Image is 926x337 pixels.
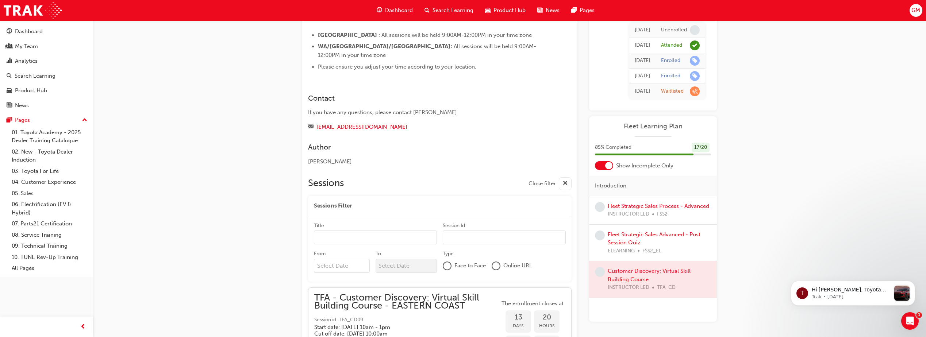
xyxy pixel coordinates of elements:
span: 20 [534,313,560,322]
a: 03. Toyota For Life [9,166,90,177]
input: Session Id [443,231,566,244]
span: pages-icon [571,6,577,15]
span: car-icon [485,6,491,15]
span: car-icon [7,88,12,94]
div: Dashboard [15,27,43,36]
a: All Pages [9,263,90,274]
span: WA/[GEOGRAPHIC_DATA]/[GEOGRAPHIC_DATA]: [318,43,452,50]
span: Please ensure you adjust your time according to your location. [318,63,476,70]
a: 02. New - Toyota Dealer Induction [9,146,90,166]
span: learningRecordVerb_ATTEND-icon [690,40,700,50]
span: learningRecordVerb_ENROLL-icon [690,56,700,66]
a: Fleet Strategic Sales Advanced - Post Session Quiz [608,231,700,246]
a: 05. Sales [9,188,90,199]
span: up-icon [82,116,87,125]
a: [EMAIL_ADDRESS][DOMAIN_NAME] [316,124,407,130]
a: 07. Parts21 Certification [9,218,90,229]
div: Unenrolled [661,27,687,34]
div: Wed May 28 2025 15:15:14 GMT+1000 (Australian Eastern Standard Time) [635,72,650,80]
button: Pages [3,113,90,127]
button: Close filter [529,177,572,190]
div: Thu Jun 19 2025 09:00:00 GMT+1000 (Australian Eastern Standard Time) [635,41,650,50]
span: 85 % Completed [595,143,631,152]
input: Title [314,231,437,244]
span: Close filter [529,179,556,188]
span: GM [911,6,920,15]
div: To [376,250,381,257]
a: guage-iconDashboard [371,3,419,18]
span: people-icon [7,43,12,50]
span: pages-icon [7,117,12,124]
a: News [3,99,90,112]
a: Fleet Strategic Sales Process - Advanced [608,203,709,209]
iframe: Intercom notifications message [780,266,926,317]
a: 08. Service Training [9,229,90,241]
span: prev-icon [80,322,86,332]
div: Analytics [15,57,38,65]
span: guage-icon [7,28,12,35]
div: Waitlisted [661,88,684,95]
span: Pages [580,6,595,15]
img: Trak [4,2,62,19]
span: news-icon [7,102,12,109]
span: learningRecordVerb_WAITLIST-icon [690,86,700,96]
button: GM [910,4,922,17]
a: pages-iconPages [565,3,600,18]
span: FSS2_EL [642,247,661,255]
span: search-icon [424,6,430,15]
span: The enrollment closes at [500,299,565,308]
div: Email [308,123,545,132]
div: If you have any questions, please contact [PERSON_NAME]. [308,108,545,117]
a: 10. TUNE Rev-Up Training [9,252,90,263]
span: learningRecordVerb_NONE-icon [595,231,605,240]
p: Message from Trak, sent 9w ago [32,27,111,34]
span: Session id: TFA_CD09 [314,316,500,324]
span: learningRecordVerb_ENROLL-icon [690,71,700,81]
span: FSS2 [657,210,668,218]
a: Analytics [3,54,90,68]
a: search-iconSearch Learning [419,3,479,18]
h5: Start date: [DATE] 10am - 1pm [314,324,488,330]
div: Type [443,250,454,257]
h5: Cut off date: [DATE] 10:00am [314,330,488,337]
span: Days [506,322,531,330]
div: Pages [15,116,30,124]
span: cross-icon [562,179,568,188]
span: Online URL [503,262,532,270]
span: learningRecordVerb_NONE-icon [690,25,700,35]
a: My Team [3,40,90,53]
span: learningRecordVerb_NONE-icon [595,267,605,277]
span: Dashboard [385,6,413,15]
h3: Contact [308,94,545,102]
span: Product Hub [493,6,526,15]
span: Hours [534,322,560,330]
span: News [546,6,560,15]
div: Wed May 28 2025 15:13:49 GMT+1000 (Australian Eastern Standard Time) [635,87,650,96]
a: Product Hub [3,84,90,97]
a: news-iconNews [531,3,565,18]
span: TFA - Customer Discovery: Virtual Skill Building Course - EASTERN COAST [314,294,500,310]
a: Fleet Learning Plan [595,122,711,131]
span: [GEOGRAPHIC_DATA] [318,32,377,38]
span: chart-icon [7,58,12,65]
div: Tue Jun 17 2025 14:22:27 GMT+1000 (Australian Eastern Standard Time) [635,57,650,65]
span: search-icon [7,73,12,80]
span: guage-icon [377,6,382,15]
input: From [314,259,370,273]
button: DashboardMy TeamAnalyticsSearch LearningProduct HubNews [3,23,90,113]
div: Title [314,222,324,229]
div: News [15,101,29,110]
span: 13 [506,313,531,322]
h3: Author [308,143,545,151]
input: To [376,259,437,273]
span: Hi [PERSON_NAME], Toyota has revealed the next-generation RAV4, featuring its first ever Plug-In ... [32,20,109,186]
span: Search Learning [433,6,473,15]
a: Dashboard [3,25,90,38]
div: Search Learning [15,72,55,80]
div: Attended [661,42,682,49]
span: INSTRUCTOR LED [608,210,649,218]
a: car-iconProduct Hub [479,3,531,18]
span: ELEARNING [608,247,635,255]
